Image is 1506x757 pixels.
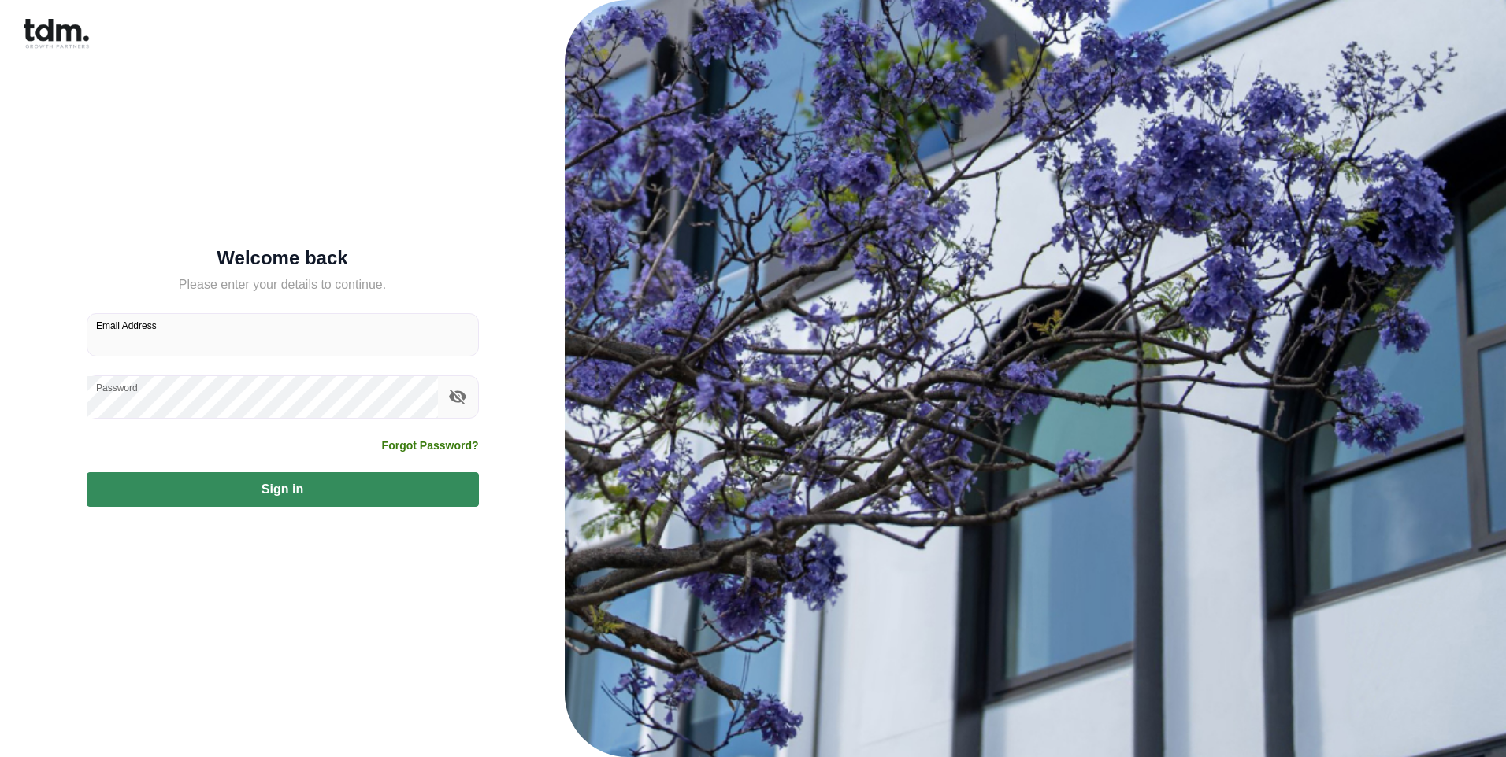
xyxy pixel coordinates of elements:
[87,250,479,266] h5: Welcome back
[96,381,138,394] label: Password
[87,275,479,294] h5: Please enter your details to continue.
[87,472,479,507] button: Sign in
[444,383,471,410] button: toggle password visibility
[96,319,157,332] label: Email Address
[382,438,479,453] a: Forgot Password?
